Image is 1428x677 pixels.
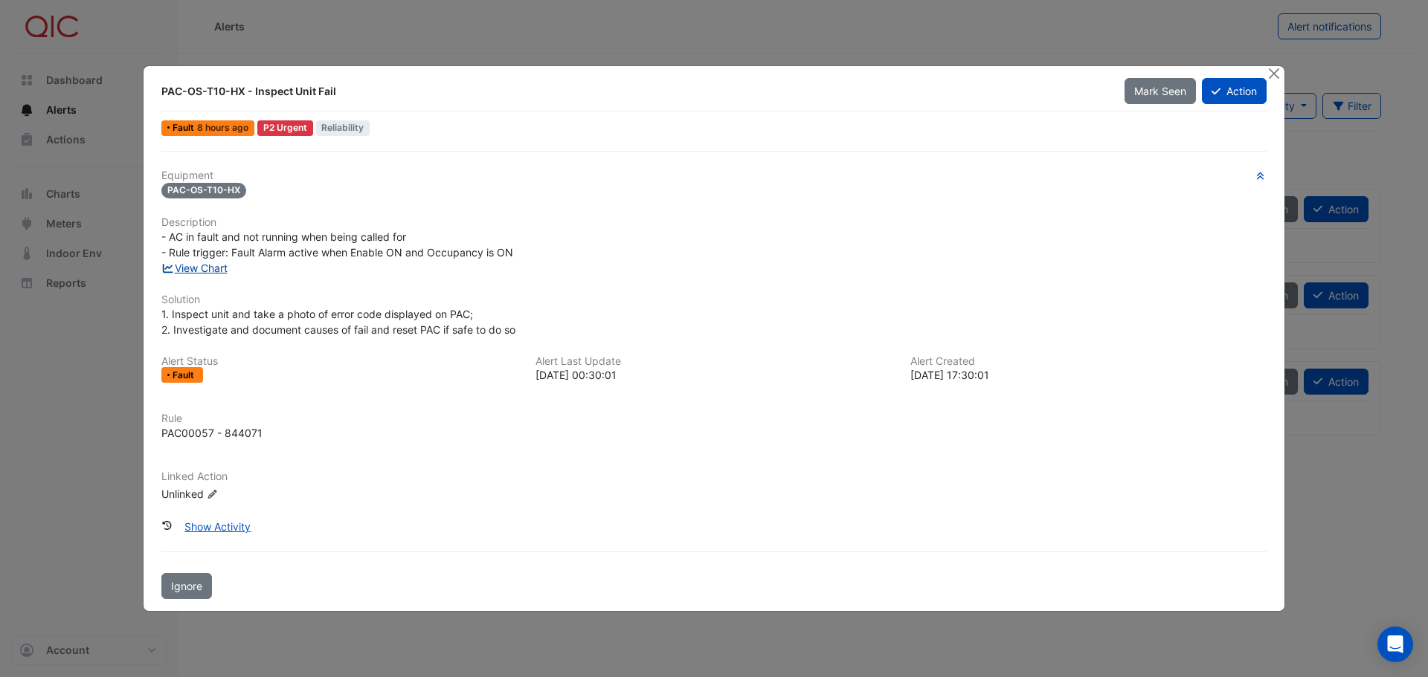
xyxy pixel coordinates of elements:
h6: Alert Status [161,355,518,368]
span: - AC in fault and not running when being called for - Rule trigger: Fault Alarm active when Enabl... [161,230,513,259]
h6: Description [161,216,1267,229]
h6: Alert Created [910,355,1267,368]
fa-icon: Edit Linked Action [207,489,218,500]
h6: Equipment [161,169,1267,182]
div: Open Intercom Messenger [1377,626,1413,662]
div: Unlinked [161,486,340,502]
button: Ignore [161,573,212,599]
a: View Chart [161,262,228,274]
span: Mark Seen [1134,85,1186,97]
button: Action [1202,78,1267,104]
button: Close [1266,66,1281,82]
div: [DATE] 00:30:01 [535,367,892,383]
span: 1. Inspect unit and take a photo of error code displayed on PAC; 2. Investigate and document caus... [161,308,515,336]
h6: Solution [161,294,1267,306]
div: P2 Urgent [257,120,313,136]
button: Show Activity [175,514,260,540]
span: Fault [173,123,197,132]
h6: Rule [161,412,1267,425]
h6: Linked Action [161,470,1267,483]
span: Reliability [316,120,370,136]
span: Fault [173,371,197,380]
div: PAC00057 - 844071 [161,425,263,441]
div: PAC-OS-T10-HX - Inspect Unit Fail [161,84,1107,99]
h6: Alert Last Update [535,355,892,368]
div: [DATE] 17:30:01 [910,367,1267,383]
span: PAC-OS-T10-HX [161,183,246,198]
button: Mark Seen [1125,78,1196,104]
span: Ignore [171,580,202,592]
span: Wed 10-Sep-2025 00:30 AEST [197,122,248,133]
